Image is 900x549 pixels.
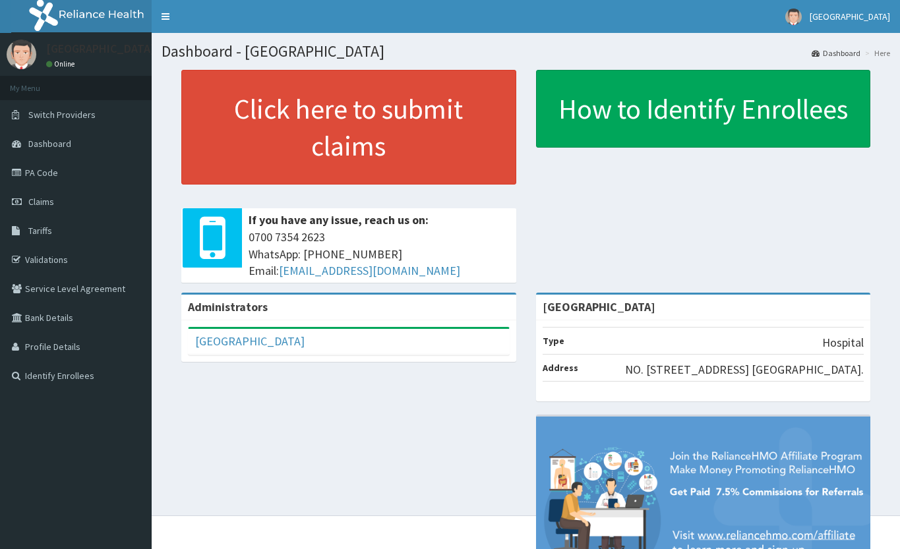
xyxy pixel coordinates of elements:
[810,11,890,22] span: [GEOGRAPHIC_DATA]
[279,263,460,278] a: [EMAIL_ADDRESS][DOMAIN_NAME]
[249,229,510,279] span: 0700 7354 2623 WhatsApp: [PHONE_NUMBER] Email:
[46,43,155,55] p: [GEOGRAPHIC_DATA]
[7,40,36,69] img: User Image
[625,361,864,378] p: NO. [STREET_ADDRESS] [GEOGRAPHIC_DATA].
[46,59,78,69] a: Online
[28,138,71,150] span: Dashboard
[28,196,54,208] span: Claims
[862,47,890,59] li: Here
[785,9,802,25] img: User Image
[812,47,860,59] a: Dashboard
[249,212,429,227] b: If you have any issue, reach us on:
[28,225,52,237] span: Tariffs
[195,333,305,349] a: [GEOGRAPHIC_DATA]
[162,43,890,60] h1: Dashboard - [GEOGRAPHIC_DATA]
[822,334,864,351] p: Hospital
[543,335,564,347] b: Type
[188,299,268,314] b: Administrators
[181,70,516,185] a: Click here to submit claims
[536,70,871,148] a: How to Identify Enrollees
[543,299,655,314] strong: [GEOGRAPHIC_DATA]
[543,362,578,374] b: Address
[28,109,96,121] span: Switch Providers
